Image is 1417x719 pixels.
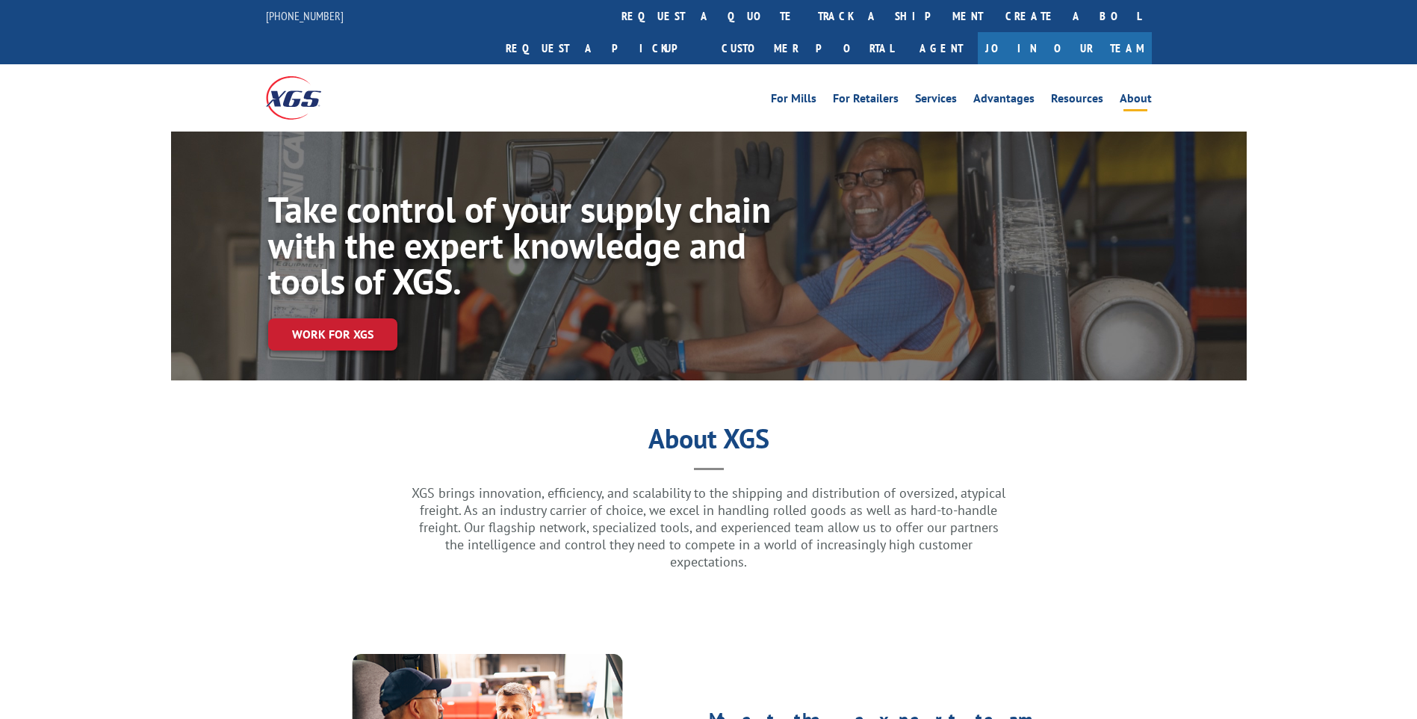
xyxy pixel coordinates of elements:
[410,484,1008,570] p: XGS brings innovation, efficiency, and scalability to the shipping and distribution of oversized,...
[268,318,397,351] a: Work for XGS
[771,93,816,109] a: For Mills
[905,32,978,64] a: Agent
[1051,93,1103,109] a: Resources
[266,8,344,23] a: [PHONE_NUMBER]
[833,93,899,109] a: For Retailers
[915,93,957,109] a: Services
[268,191,775,306] h1: Take control of your supply chain with the expert knowledge and tools of XGS.
[171,428,1247,457] h1: About XGS
[710,32,905,64] a: Customer Portal
[978,32,1152,64] a: Join Our Team
[973,93,1035,109] a: Advantages
[1120,93,1152,109] a: About
[494,32,710,64] a: Request a pickup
